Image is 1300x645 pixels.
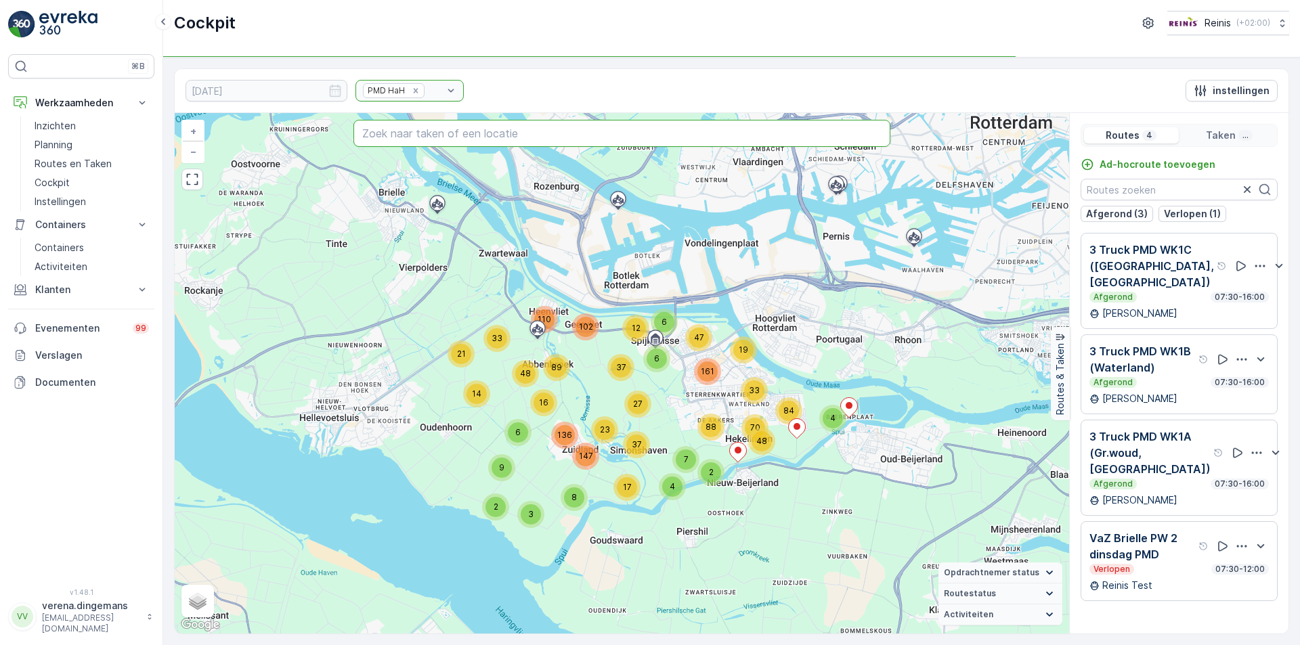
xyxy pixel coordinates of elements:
[29,116,154,135] a: Inzichten
[472,388,481,399] span: 14
[632,439,642,449] span: 37
[520,368,531,378] span: 48
[29,173,154,192] a: Cockpit
[938,583,1062,604] summary: Routestatus
[178,616,223,633] img: Google
[694,358,721,385] div: 161
[944,567,1039,578] span: Opdrachtnemer status
[39,11,97,38] img: logo_light-DOdMpM7g.png
[672,446,699,473] div: 7
[8,599,154,634] button: VVverena.dingemans[EMAIL_ADDRESS][DOMAIN_NAME]
[651,309,678,336] div: 6
[1198,354,1209,365] div: help tooltippictogram
[353,120,890,147] input: Zoek naar taken of een locatie
[1217,261,1228,271] div: help tooltippictogram
[1086,207,1148,221] p: Afgerond (3)
[643,345,670,372] div: 6
[8,588,154,596] span: v 1.48.1
[35,218,127,231] p: Containers
[492,333,502,343] span: 33
[561,484,588,511] div: 8
[543,354,570,381] div: 89
[35,119,76,133] p: Inzichten
[944,609,993,620] span: Activiteiten
[684,454,689,464] span: 7
[1102,307,1177,320] p: [PERSON_NAME]
[8,211,154,238] button: Containers
[1164,207,1221,221] p: Verlopen (1)
[1206,129,1236,142] p: Taken
[8,276,154,303] button: Klanten
[35,96,127,110] p: Werkzaamheden
[183,141,203,162] a: Uitzoomen
[579,451,593,461] span: 147
[613,474,641,501] div: 17
[775,397,802,424] div: 84
[607,354,634,381] div: 37
[741,414,768,441] div: 70
[622,315,649,342] div: 12
[482,493,509,520] div: 2
[1081,206,1153,222] button: Afgerond (3)
[697,459,724,486] div: 2
[8,315,154,342] a: Evenementen99
[1102,493,1177,507] p: [PERSON_NAME]
[551,422,578,449] div: 136
[178,616,223,633] a: Dit gebied openen in Google Maps (er wordt een nieuw venster geopend)
[709,467,714,477] span: 2
[1092,292,1134,303] p: Afgerond
[741,377,768,404] div: 33
[531,306,558,333] div: 110
[35,138,72,152] p: Planning
[35,321,125,335] p: Evenementen
[685,324,712,351] div: 47
[600,424,610,435] span: 23
[783,405,794,416] span: 84
[190,125,196,137] span: +
[42,599,139,613] p: verena.dingemans
[135,323,146,334] p: 99
[528,509,534,519] span: 3
[1106,129,1140,142] p: Routes
[591,416,618,443] div: 23
[35,283,127,296] p: Klanten
[448,340,475,368] div: 21
[35,195,86,208] p: Instellingen
[29,135,154,154] a: Planning
[938,562,1062,583] summary: Opdrachtnemer status
[1205,16,1231,30] p: Reinis
[1089,242,1214,290] p: 3 Truck PMD WK1C ([GEOGRAPHIC_DATA], [GEOGRAPHIC_DATA])
[571,492,577,502] span: 8
[579,321,593,332] span: 102
[654,353,659,363] span: 6
[35,241,84,254] p: Containers
[1167,11,1289,35] button: Reinis(+02:00)
[1102,579,1152,592] p: Reinis Test
[1102,392,1177,405] p: [PERSON_NAME]
[499,462,504,472] span: 9
[512,360,539,387] div: 48
[706,422,716,432] span: 88
[174,12,236,34] p: Cockpit
[29,192,154,211] a: Instellingen
[538,314,551,324] span: 110
[12,606,33,627] div: VV
[457,349,466,359] span: 21
[1089,343,1196,376] p: 3 Truck PMD WK1B (Waterland)
[1092,377,1134,388] p: Afgerond
[616,362,626,372] span: 37
[35,157,112,171] p: Routes en Taken
[183,586,213,616] a: Layers
[944,588,996,599] span: Routestatus
[1145,130,1154,141] p: 4
[1241,130,1250,141] p: ...
[1198,541,1209,552] div: help tooltippictogram
[756,436,767,446] span: 48
[1089,530,1196,562] p: VaZ Brielle PW 2 dinsdag PMD
[29,257,154,276] a: Activiteiten
[35,349,149,362] p: Verslagen
[1213,377,1266,388] p: 07:30-16:00
[1158,206,1226,222] button: Verlopen (1)
[29,154,154,173] a: Routes en Taken
[748,428,775,455] div: 48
